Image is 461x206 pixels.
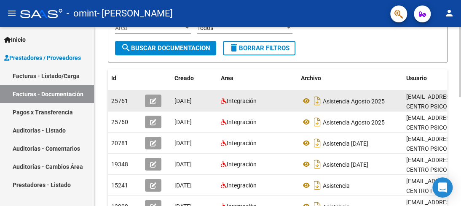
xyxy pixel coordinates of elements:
span: Asistencia [323,182,350,189]
span: Asistencia Agosto 2025 [323,119,385,125]
div: Open Intercom Messenger [432,177,453,198]
span: Usuario [406,75,427,81]
span: [DATE] [174,98,192,104]
mat-icon: menu [7,8,17,18]
mat-icon: search [121,43,131,53]
span: Creado [174,75,194,81]
span: Asistencia [DATE] [323,140,368,146]
span: 25760 [111,119,128,125]
datatable-header-cell: Archivo [298,69,403,87]
span: Inicio [4,35,26,44]
span: [DATE] [174,182,192,189]
span: [DATE] [174,140,192,146]
span: Area [221,75,233,81]
span: Integración [227,182,257,189]
span: Id [111,75,116,81]
span: Buscar Documentacion [121,44,210,52]
button: Buscar Documentacion [115,41,216,55]
span: Integración [227,140,257,146]
datatable-header-cell: Area [217,69,298,87]
span: Prestadores / Proveedores [4,53,81,62]
i: Descargar documento [312,94,323,108]
span: [DATE] [174,161,192,168]
span: Área [115,24,183,32]
span: [DATE] [174,119,192,125]
span: Borrar Filtros [229,44,289,52]
button: Borrar Filtros [223,41,295,55]
span: - [PERSON_NAME] [97,4,173,23]
datatable-header-cell: Id [108,69,142,87]
i: Descargar documento [312,136,323,150]
span: - omint [67,4,97,23]
span: 19348 [111,161,128,168]
span: Asistencia [DATE] [323,161,368,168]
span: Archivo [301,75,321,81]
span: Todos [197,24,213,31]
i: Descargar documento [312,115,323,129]
span: 25761 [111,98,128,104]
span: Integración [227,161,257,168]
span: 15241 [111,182,128,189]
mat-icon: person [444,8,454,18]
i: Descargar documento [312,157,323,171]
datatable-header-cell: Creado [171,69,217,87]
mat-icon: delete [229,43,239,53]
span: Integración [227,98,257,104]
span: Integración [227,119,257,125]
span: Asistencia Agosto 2025 [323,98,385,104]
span: 20781 [111,140,128,146]
i: Descargar documento [312,179,323,192]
